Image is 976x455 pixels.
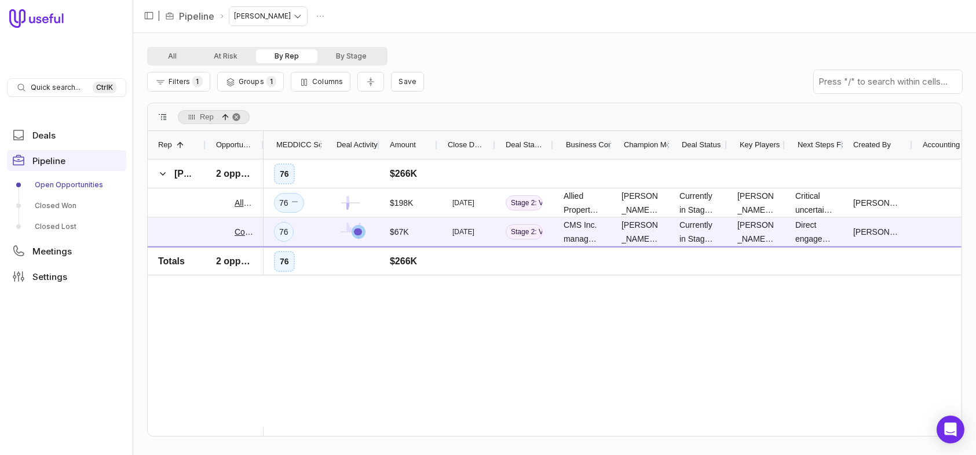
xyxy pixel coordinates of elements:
div: 76 [280,167,289,181]
span: Groups [239,77,264,86]
span: No change [291,196,299,210]
a: Closed Won [7,196,126,215]
a: Pipeline [7,150,126,171]
span: 1 [192,76,202,87]
span: Deal Status [682,138,721,152]
a: Pipeline [179,9,214,23]
span: Rep [200,110,214,124]
span: Stage 2: Value Demonstration [506,195,543,210]
span: Filters [169,77,190,86]
div: 76 [279,196,299,210]
div: Next Steps Focus [795,131,832,159]
div: Champion Motivation [622,131,659,159]
span: Next Steps Focus [798,138,857,152]
span: Currently in Stage 2 Value Demonstration with strong technical alignment but facing implementatio... [679,218,717,246]
button: At Risk [195,49,256,63]
span: Amount [390,138,416,152]
span: [PERSON_NAME] is personally invested in solving the AP processing challenge, stating 'switching t... [622,218,659,246]
span: Business Context [566,138,624,152]
span: Key Players [740,138,780,152]
span: Columns [312,77,343,86]
span: Created By [853,138,891,152]
button: Filter Pipeline [147,72,210,92]
span: [PERSON_NAME] is personally driven by operational frustration and competitive pressure after lear... [622,189,659,217]
span: Meetings [32,247,72,256]
a: Open Opportunities [7,176,126,194]
span: [PERSON_NAME] (Owner/President) has final approval authority but hasn't directly participated in ... [737,218,774,246]
time: [DATE] [452,227,474,236]
span: [PERSON_NAME] ([PERSON_NAME]'s husband) serves as the economic buyer with significant financial c... [737,189,774,217]
span: Allied Property Group faces significant operational inefficiencies with their current Enumerate s... [564,189,601,217]
span: [PERSON_NAME] [174,169,252,179]
span: Champion Motivation [624,138,694,152]
span: Quick search... [31,83,81,92]
span: Direct engagement with [PERSON_NAME] and ownership team in the [DATE] demo to address implementat... [795,218,832,246]
div: Pipeline submenu [7,176,126,236]
span: Accounting Demo - Meeting Minutes [923,138,971,152]
span: 2 opportunities [216,167,253,181]
span: $266K [390,167,417,181]
span: Currently in Stage 2 Value Demonstration with structured evaluation milestones including a [DATE]... [679,189,717,217]
a: Meetings [7,241,126,261]
button: All [149,49,195,63]
span: Rep, ascending. Press ENTER to sort. Press DELETE to remove [178,110,250,124]
span: Deal Activity [337,138,378,152]
div: Open Intercom Messenger [937,416,964,443]
button: Collapse all rows [357,72,384,92]
button: By Stage [317,49,385,63]
a: Closed Lost [7,217,126,236]
button: Group Pipeline [217,72,284,92]
span: Close Date [448,138,485,152]
button: Columns [291,72,350,92]
time: [DATE] [452,198,474,208]
span: Rep [158,138,172,152]
a: Community Management Specialists, Inc. [235,225,253,239]
a: Allied Property Group [235,196,253,210]
button: Collapse sidebar [140,7,158,24]
span: Save [399,77,416,86]
span: | [158,9,160,23]
span: 1 [266,76,276,87]
span: $198K [390,196,413,210]
div: Deal Status [679,131,717,159]
span: Critical uncertainties include the outcome of legal review for early Enumerate contract terminati... [795,189,832,217]
span: Pipeline [32,156,65,165]
span: [PERSON_NAME] [853,225,902,239]
span: [PERSON_NAME] [853,196,902,210]
input: Press "/" to search within cells... [814,70,962,93]
div: 76 [279,225,288,239]
span: Deals [32,131,56,140]
div: Business Context [564,131,601,159]
span: CMS Inc. manages 90 associations with 5,400 doors using fragmented systems (VMS, Property Pay, em... [564,218,601,246]
a: Settings [7,266,126,287]
button: By Rep [256,49,317,63]
div: MEDDICC Score [274,131,311,159]
span: Settings [32,272,67,281]
span: $67K [390,225,409,239]
a: Deals [7,125,126,145]
kbd: Ctrl K [93,82,116,93]
div: Row Groups [178,110,250,124]
span: Deal Stage [506,138,543,152]
div: Key Players [737,131,774,159]
span: Opportunity [216,138,253,152]
span: Stage 2: Value Demonstration [506,224,543,239]
button: Create a new saved view [391,72,424,92]
button: Actions [312,8,329,25]
span: MEDDICC Score [276,138,333,152]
